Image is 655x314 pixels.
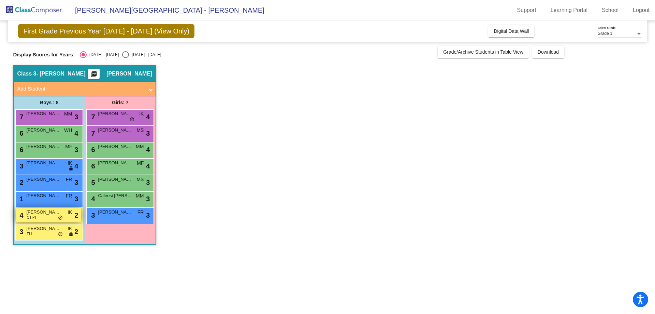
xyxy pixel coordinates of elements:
span: 4 [146,112,150,122]
div: [DATE] - [DATE] [129,52,161,58]
span: MM [64,110,72,118]
span: 4 [89,195,95,203]
span: WH [64,127,72,134]
a: School [596,5,624,16]
span: Grade/Archive Students in Table View [443,49,523,55]
span: lock [69,166,73,172]
span: [PERSON_NAME] [98,209,132,216]
span: Caleesi [PERSON_NAME] [98,192,132,199]
span: IK [68,209,72,216]
span: 3 [146,210,150,220]
span: MM [136,143,144,150]
mat-expansion-panel-header: Add Student [14,82,156,96]
span: Grade 1 [598,31,612,36]
span: [PERSON_NAME] [26,209,60,216]
button: Grade/Archive Students in Table View [438,46,529,58]
span: [PERSON_NAME] [26,225,60,232]
span: [PERSON_NAME] [106,70,152,77]
mat-panel-title: Add Student [17,85,144,93]
span: 6 [89,162,95,170]
span: 6 [18,146,23,153]
span: [PERSON_NAME] [26,192,60,199]
span: 3 [74,194,78,204]
button: Print Students Details [88,69,100,79]
span: 2 [18,179,23,186]
span: 7 [89,129,95,137]
span: - [PERSON_NAME] [36,70,85,77]
a: Learning Portal [545,5,593,16]
span: [PERSON_NAME] [26,160,60,166]
span: MM [136,192,144,200]
span: 4 [74,128,78,138]
span: 3 [146,177,150,188]
span: FR [66,176,72,183]
span: MS [136,127,144,134]
span: IK [139,110,144,118]
span: 7 [89,113,95,121]
span: [PERSON_NAME] [26,127,60,134]
a: Logout [627,5,655,16]
span: 3 [74,145,78,155]
span: 5 [89,179,95,186]
span: 6 [89,146,95,153]
span: [PERSON_NAME] [98,160,132,166]
span: [PERSON_NAME] [98,143,132,150]
span: do_not_disturb_alt [130,117,134,122]
mat-radio-group: Select an option [80,51,161,58]
span: do_not_disturb_alt [58,215,63,221]
span: 3 [146,194,150,204]
span: FR [137,209,144,216]
span: MF [137,160,144,167]
span: 3 [146,128,150,138]
span: 3 [18,162,23,170]
span: 2 [74,227,78,237]
span: ELL [27,231,33,236]
span: 4 [146,161,150,171]
div: Boys : 8 [14,96,85,109]
span: IK [68,225,72,232]
span: 3 [18,228,23,235]
span: 7 [18,113,23,121]
span: OT PT [27,215,37,220]
div: [DATE] - [DATE] [87,52,119,58]
span: Digital Data Wall [494,28,529,34]
span: MF [65,143,72,150]
span: 3 [89,211,95,219]
span: 6 [18,129,23,137]
span: [PERSON_NAME] [26,110,60,117]
span: Download [538,49,559,55]
span: [PERSON_NAME] [98,127,132,134]
div: Girls: 7 [85,96,156,109]
span: do_not_disturb_alt [58,232,63,237]
span: 4 [18,211,23,219]
button: Download [532,46,564,58]
span: [PERSON_NAME] [26,176,60,183]
mat-icon: picture_as_pdf [90,71,98,80]
span: [PERSON_NAME] [98,110,132,117]
button: Digital Data Wall [488,25,534,37]
span: MS [136,176,144,183]
a: Support [512,5,542,16]
span: [PERSON_NAME] [26,143,60,150]
span: Display Scores for Years: [13,52,75,58]
span: [PERSON_NAME] [98,176,132,183]
span: Class 3 [17,70,36,77]
span: 4 [74,161,78,171]
span: 4 [146,145,150,155]
span: 3 [74,177,78,188]
span: 2 [74,210,78,220]
span: IK [68,160,72,167]
span: [PERSON_NAME][GEOGRAPHIC_DATA] - [PERSON_NAME] [68,5,264,16]
span: First Grade Previous Year [DATE] - [DATE] (View Only) [18,24,194,38]
span: FR [66,192,72,200]
span: 1 [18,195,23,203]
span: lock [69,232,73,237]
span: 3 [74,112,78,122]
